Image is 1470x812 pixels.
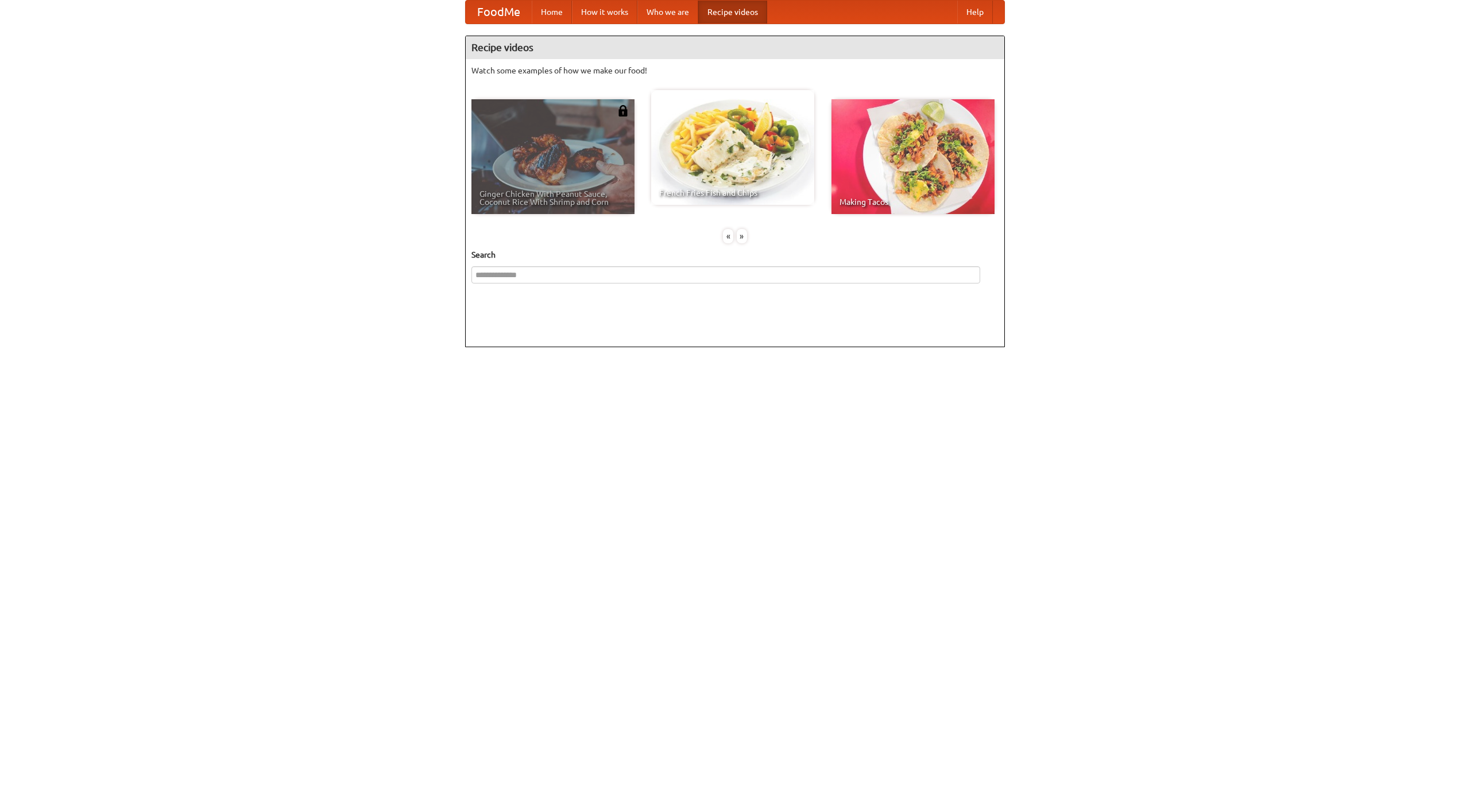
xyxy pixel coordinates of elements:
div: » [737,229,747,243]
a: French Fries Fish and Chips [651,90,814,205]
img: 483408.png [617,105,629,116]
a: FoodMe [466,1,532,24]
a: Making Tacos [831,99,995,214]
a: Who we are [637,1,698,24]
p: Watch some examples of how we make our food! [471,65,999,76]
span: French Fries Fish and Chips [659,189,806,197]
span: Making Tacos [840,198,987,206]
a: Recipe videos [698,1,767,24]
h4: Recipe videos [466,36,1004,59]
a: Help [957,1,993,24]
h5: Search [471,249,999,261]
a: How it works [572,1,637,24]
a: Home [532,1,572,24]
div: « [723,229,733,243]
